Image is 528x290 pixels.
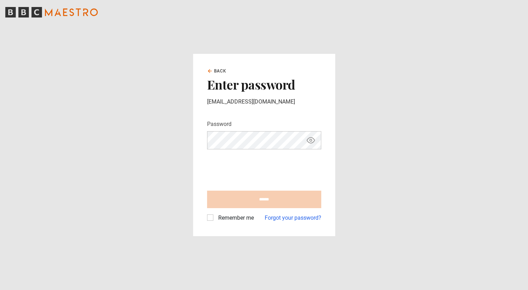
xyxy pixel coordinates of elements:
button: Show password [305,134,317,147]
a: Back [207,68,227,74]
span: Back [214,68,227,74]
p: [EMAIL_ADDRESS][DOMAIN_NAME] [207,98,321,106]
label: Password [207,120,232,128]
label: Remember me [215,214,254,222]
svg: BBC Maestro [5,7,98,17]
iframe: reCAPTCHA [207,155,313,182]
a: Forgot your password? [265,214,321,222]
h2: Enter password [207,77,321,92]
